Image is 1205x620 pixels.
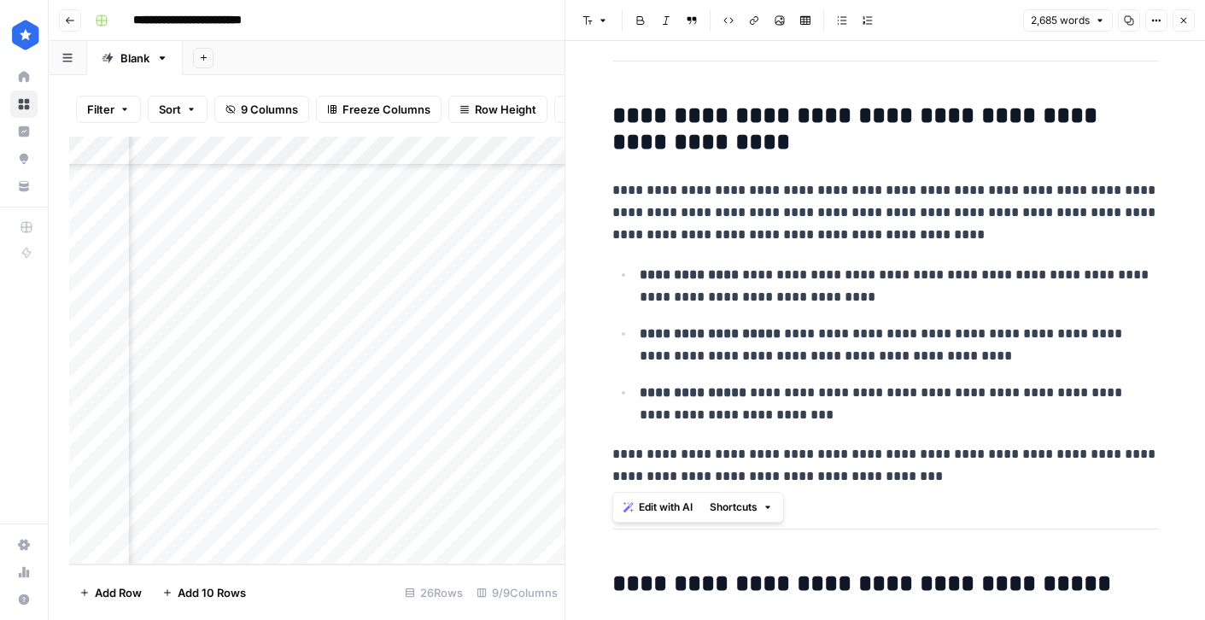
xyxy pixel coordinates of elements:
button: Row Height [448,96,547,123]
a: Browse [10,91,38,118]
button: Add 10 Rows [152,579,256,606]
span: 2,685 words [1031,13,1090,28]
button: Edit with AI [617,496,699,518]
span: Shortcuts [710,500,758,515]
button: Help + Support [10,586,38,613]
span: Add Row [95,584,142,601]
img: ConsumerAffairs Logo [10,20,41,50]
a: Usage [10,559,38,586]
div: 9/9 Columns [470,579,564,606]
span: Add 10 Rows [178,584,246,601]
span: Row Height [475,101,536,118]
button: Workspace: ConsumerAffairs [10,14,38,56]
a: Insights [10,118,38,145]
a: Home [10,63,38,91]
div: 26 Rows [398,579,470,606]
button: 2,685 words [1023,9,1113,32]
div: Blank [120,50,149,67]
span: Sort [159,101,181,118]
button: Sort [148,96,208,123]
button: Freeze Columns [316,96,442,123]
button: Add Row [69,579,152,606]
span: Filter [87,101,114,118]
span: Freeze Columns [342,101,430,118]
button: 9 Columns [214,96,309,123]
a: Your Data [10,173,38,200]
a: Opportunities [10,145,38,173]
button: Shortcuts [703,496,780,518]
a: Blank [87,41,183,75]
a: Settings [10,531,38,559]
span: Edit with AI [639,500,693,515]
span: 9 Columns [241,101,298,118]
button: Filter [76,96,141,123]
